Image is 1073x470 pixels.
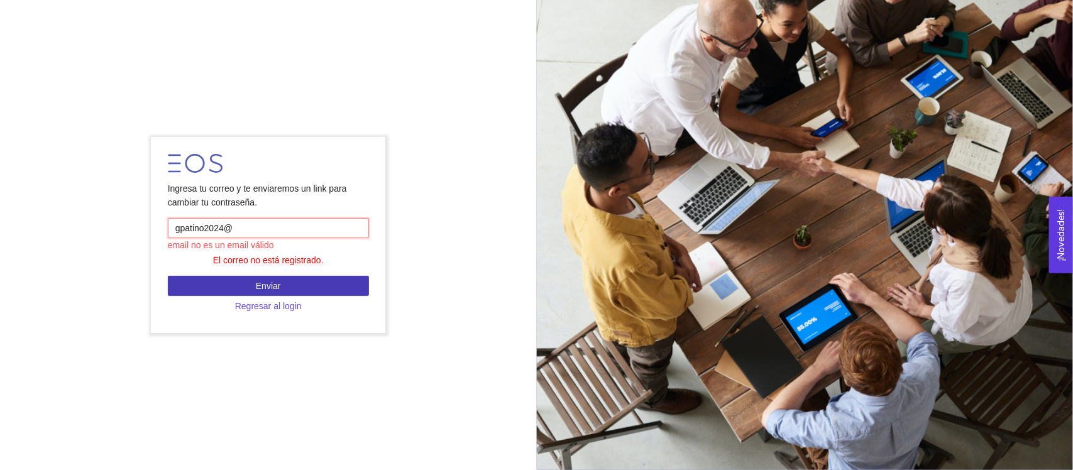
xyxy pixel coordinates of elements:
input: Correo electrónico [168,218,369,238]
div: email no es un email válido [168,238,369,252]
button: Enviar [168,276,369,296]
p: El correo no está registrado. [168,253,369,267]
img: AcciHbW0TsylAAAAAElFTkSuQmCC [168,154,223,173]
div: Ingresa tu correo y te enviaremos un link para cambiar tu contraseña. [168,182,369,209]
a: Regresar al login [168,301,369,311]
button: Regresar al login [168,296,369,316]
span: Enviar [256,279,281,293]
button: Open Feedback Widget [1049,197,1073,273]
span: Regresar al login [235,299,302,313]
